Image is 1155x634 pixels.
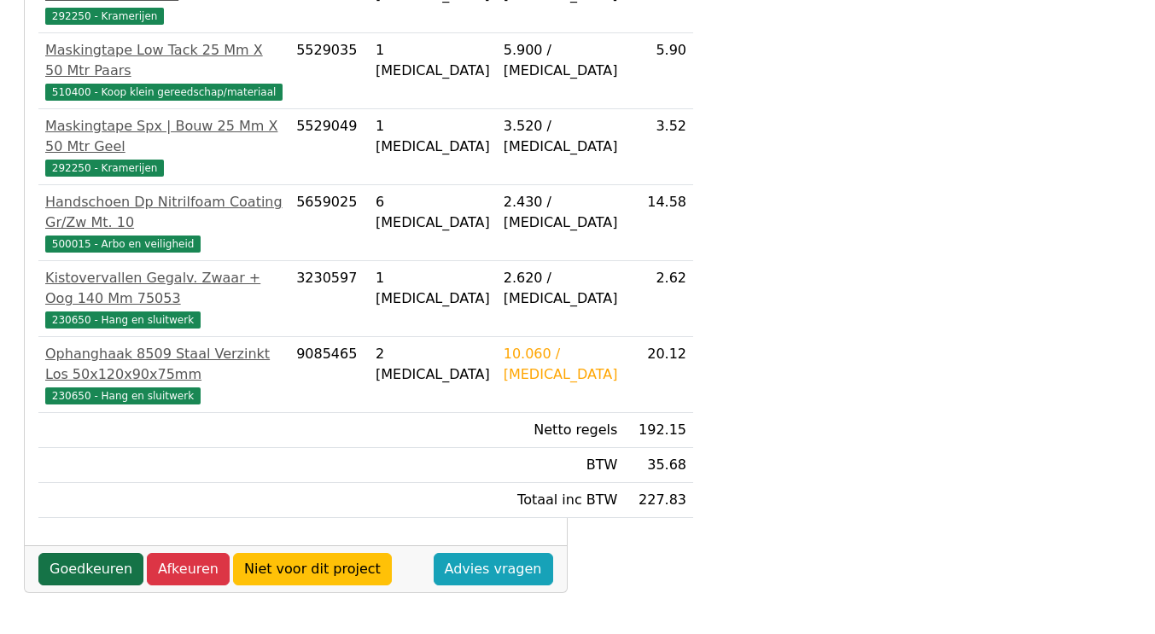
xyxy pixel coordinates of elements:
[624,337,693,413] td: 20.12
[624,448,693,483] td: 35.68
[497,448,625,483] td: BTW
[45,311,201,329] span: 230650 - Hang en sluitwerk
[289,337,369,413] td: 9085465
[45,116,283,177] a: Maskingtape Spx | Bouw 25 Mm X 50 Mtr Geel292250 - Kramerijen
[624,413,693,448] td: 192.15
[624,483,693,518] td: 227.83
[504,192,618,233] div: 2.430 / [MEDICAL_DATA]
[497,413,625,448] td: Netto regels
[45,40,283,81] div: Maskingtape Low Tack 25 Mm X 50 Mtr Paars
[624,261,693,337] td: 2.62
[376,116,490,157] div: 1 [MEDICAL_DATA]
[45,387,201,404] span: 230650 - Hang en sluitwerk
[45,8,164,25] span: 292250 - Kramerijen
[45,268,283,309] div: Kistovervallen Gegalv. Zwaar + Oog 140 Mm 75053
[624,109,693,185] td: 3.52
[434,553,553,585] a: Advies vragen
[45,160,164,177] span: 292250 - Kramerijen
[376,268,490,309] div: 1 [MEDICAL_DATA]
[504,116,618,157] div: 3.520 / [MEDICAL_DATA]
[45,192,283,233] div: Handschoen Dp Nitrilfoam Coating Gr/Zw Mt. 10
[289,33,369,109] td: 5529035
[38,553,143,585] a: Goedkeuren
[45,116,283,157] div: Maskingtape Spx | Bouw 25 Mm X 50 Mtr Geel
[45,344,283,405] a: Ophanghaak 8509 Staal Verzinkt Los 50x120x90x75mm230650 - Hang en sluitwerk
[45,84,283,101] span: 510400 - Koop klein gereedschap/materiaal
[289,261,369,337] td: 3230597
[45,236,201,253] span: 500015 - Arbo en veiligheid
[289,185,369,261] td: 5659025
[624,185,693,261] td: 14.58
[45,268,283,329] a: Kistovervallen Gegalv. Zwaar + Oog 140 Mm 75053230650 - Hang en sluitwerk
[45,344,283,385] div: Ophanghaak 8509 Staal Verzinkt Los 50x120x90x75mm
[289,109,369,185] td: 5529049
[497,483,625,518] td: Totaal inc BTW
[504,344,618,385] div: 10.060 / [MEDICAL_DATA]
[504,40,618,81] div: 5.900 / [MEDICAL_DATA]
[624,33,693,109] td: 5.90
[376,40,490,81] div: 1 [MEDICAL_DATA]
[504,268,618,309] div: 2.620 / [MEDICAL_DATA]
[376,192,490,233] div: 6 [MEDICAL_DATA]
[147,553,230,585] a: Afkeuren
[45,40,283,102] a: Maskingtape Low Tack 25 Mm X 50 Mtr Paars510400 - Koop klein gereedschap/materiaal
[45,192,283,253] a: Handschoen Dp Nitrilfoam Coating Gr/Zw Mt. 10500015 - Arbo en veiligheid
[233,553,392,585] a: Niet voor dit project
[376,344,490,385] div: 2 [MEDICAL_DATA]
